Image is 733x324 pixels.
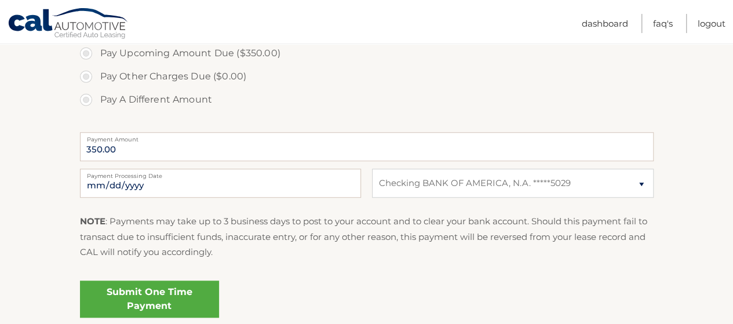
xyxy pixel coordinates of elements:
strong: NOTE [80,216,105,227]
label: Pay Upcoming Amount Due ($350.00) [80,42,654,65]
label: Payment Processing Date [80,169,361,178]
label: Pay Other Charges Due ($0.00) [80,65,654,88]
a: FAQ's [653,14,673,33]
label: Pay A Different Amount [80,88,654,111]
a: Dashboard [582,14,628,33]
a: Cal Automotive [8,8,129,41]
input: Payment Date [80,169,361,198]
input: Payment Amount [80,132,654,161]
label: Payment Amount [80,132,654,141]
a: Submit One Time Payment [80,281,219,318]
p: : Payments may take up to 3 business days to post to your account and to clear your bank account.... [80,214,654,260]
a: Logout [698,14,725,33]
